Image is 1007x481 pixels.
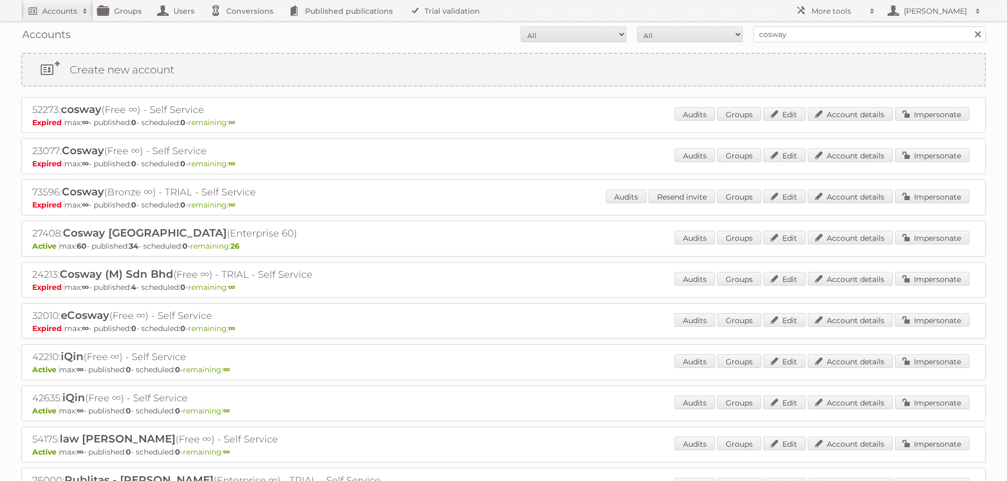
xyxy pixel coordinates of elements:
[763,190,806,203] a: Edit
[895,437,969,450] a: Impersonate
[32,447,59,457] span: Active
[175,447,180,457] strong: 0
[188,118,235,127] span: remaining:
[223,447,230,457] strong: ∞
[32,282,975,292] p: max: - published: - scheduled: -
[32,324,64,333] span: Expired
[895,354,969,368] a: Impersonate
[223,365,230,374] strong: ∞
[32,365,59,374] span: Active
[32,365,975,374] p: max: - published: - scheduled: -
[675,272,715,286] a: Audits
[675,148,715,162] a: Audits
[895,231,969,244] a: Impersonate
[131,282,136,292] strong: 4
[82,118,89,127] strong: ∞
[675,107,715,121] a: Audits
[32,241,59,251] span: Active
[32,406,59,416] span: Active
[717,148,761,162] a: Groups
[32,144,402,158] h2: 23077: (Free ∞) - Self Service
[675,231,715,244] a: Audits
[183,406,230,416] span: remaining:
[131,159,136,168] strong: 0
[188,200,235,210] span: remaining:
[188,282,235,292] span: remaining:
[808,313,893,327] a: Account details
[717,395,761,409] a: Groups
[717,231,761,244] a: Groups
[675,313,715,327] a: Audits
[129,241,138,251] strong: 34
[190,241,239,251] span: remaining:
[895,148,969,162] a: Impersonate
[228,159,235,168] strong: ∞
[228,324,235,333] strong: ∞
[717,190,761,203] a: Groups
[126,365,131,374] strong: 0
[763,354,806,368] a: Edit
[895,313,969,327] a: Impersonate
[62,391,85,404] span: iQin
[808,107,893,121] a: Account details
[32,159,975,168] p: max: - published: - scheduled: -
[180,324,186,333] strong: 0
[223,406,230,416] strong: ∞
[183,447,230,457] span: remaining:
[811,6,864,16] h2: More tools
[175,406,180,416] strong: 0
[763,395,806,409] a: Edit
[61,309,109,322] span: eCosway
[895,190,969,203] a: Impersonate
[895,107,969,121] a: Impersonate
[895,395,969,409] a: Impersonate
[175,365,180,374] strong: 0
[717,272,761,286] a: Groups
[32,282,64,292] span: Expired
[82,200,89,210] strong: ∞
[895,272,969,286] a: Impersonate
[131,200,136,210] strong: 0
[717,313,761,327] a: Groups
[32,103,402,117] h2: 52273: (Free ∞) - Self Service
[180,159,186,168] strong: 0
[180,200,186,210] strong: 0
[228,118,235,127] strong: ∞
[180,118,186,127] strong: 0
[808,395,893,409] a: Account details
[180,282,186,292] strong: 0
[61,350,84,363] span: iQin
[32,200,64,210] span: Expired
[82,282,89,292] strong: ∞
[763,107,806,121] a: Edit
[763,272,806,286] a: Edit
[228,200,235,210] strong: ∞
[808,148,893,162] a: Account details
[82,159,89,168] strong: ∞
[188,159,235,168] span: remaining:
[32,118,64,127] span: Expired
[606,190,646,203] a: Audits
[649,190,715,203] a: Resend invite
[808,437,893,450] a: Account details
[82,324,89,333] strong: ∞
[131,118,136,127] strong: 0
[763,437,806,450] a: Edit
[808,272,893,286] a: Account details
[228,282,235,292] strong: ∞
[32,268,402,281] h2: 24213: (Free ∞) - TRIAL - Self Service
[808,190,893,203] a: Account details
[183,365,230,374] span: remaining:
[32,227,402,240] h2: 27408: (Enterprise 60)
[126,447,131,457] strong: 0
[717,107,761,121] a: Groups
[32,241,975,251] p: max: - published: - scheduled: -
[62,144,104,157] span: Cosway
[32,200,975,210] p: max: - published: - scheduled: -
[62,185,104,198] span: Cosway
[77,447,84,457] strong: ∞
[675,395,715,409] a: Audits
[808,231,893,244] a: Account details
[32,185,402,199] h2: 73596: (Bronze ∞) - TRIAL - Self Service
[808,354,893,368] a: Account details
